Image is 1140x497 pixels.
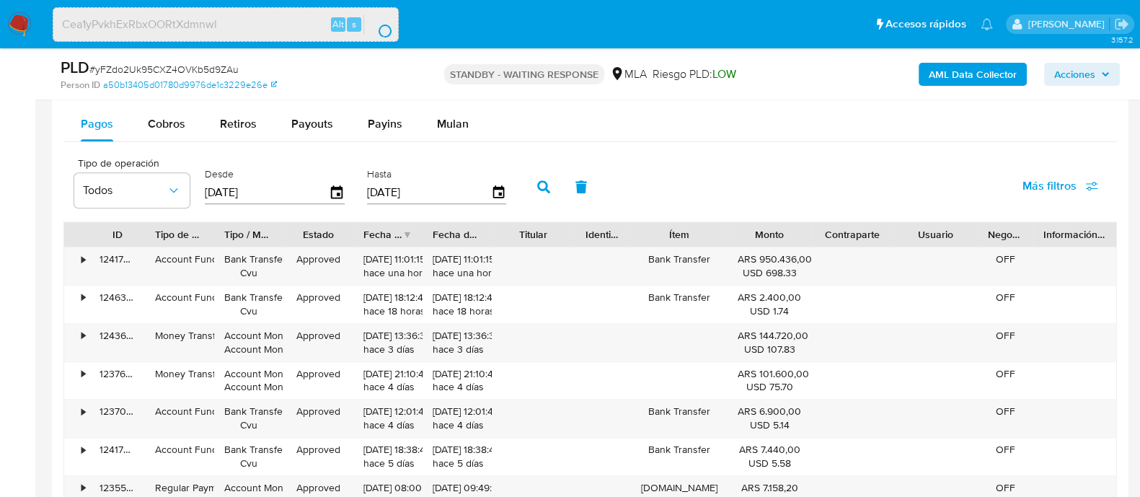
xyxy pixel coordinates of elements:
[352,17,356,31] span: s
[332,17,344,31] span: Alt
[1044,63,1120,86] button: Acciones
[103,79,277,92] a: a50b13405d01780d9976de1c3229e26e
[61,79,100,92] b: Person ID
[653,66,736,82] span: Riesgo PLD:
[61,56,89,79] b: PLD
[363,14,393,35] button: search-icon
[1114,17,1129,32] a: Salir
[610,66,647,82] div: MLA
[53,15,398,34] input: Buscar usuario o caso...
[1054,63,1095,86] span: Acciones
[712,66,736,82] span: LOW
[919,63,1027,86] button: AML Data Collector
[1110,34,1133,45] span: 3.157.2
[89,62,239,76] span: # yFZdo2Uk95CXZ4OVKb5d9ZAu
[981,18,993,30] a: Notificaciones
[1028,17,1109,31] p: martin.degiuli@mercadolibre.com
[444,64,604,84] p: STANDBY - WAITING RESPONSE
[929,63,1017,86] b: AML Data Collector
[885,17,966,32] span: Accesos rápidos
